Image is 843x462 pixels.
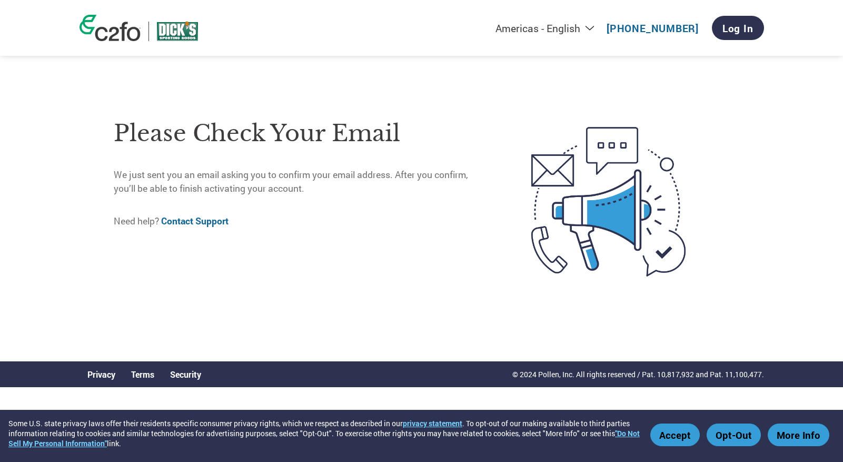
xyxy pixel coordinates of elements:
a: privacy statement [403,418,462,428]
a: Contact Support [161,215,229,227]
img: DICK'S Sporting Goods [157,22,198,41]
div: Some U.S. state privacy laws offer their residents specific consumer privacy rights, which we res... [8,418,645,448]
a: [PHONE_NUMBER] [607,22,699,35]
a: "Do Not Sell My Personal Information" [8,428,640,448]
button: Opt-Out [707,424,761,446]
a: Log In [712,16,764,40]
img: open-email [487,108,730,296]
p: We just sent you an email asking you to confirm your email address. After you confirm, you’ll be ... [114,168,487,196]
a: Privacy [87,369,115,380]
img: c2fo logo [80,15,141,41]
a: Security [170,369,201,380]
button: Accept [650,424,700,446]
p: © 2024 Pollen, Inc. All rights reserved / Pat. 10,817,932 and Pat. 11,100,477. [512,369,764,380]
p: Need help? [114,214,487,228]
button: More Info [768,424,829,446]
h1: Please check your email [114,116,487,151]
a: Terms [131,369,154,380]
